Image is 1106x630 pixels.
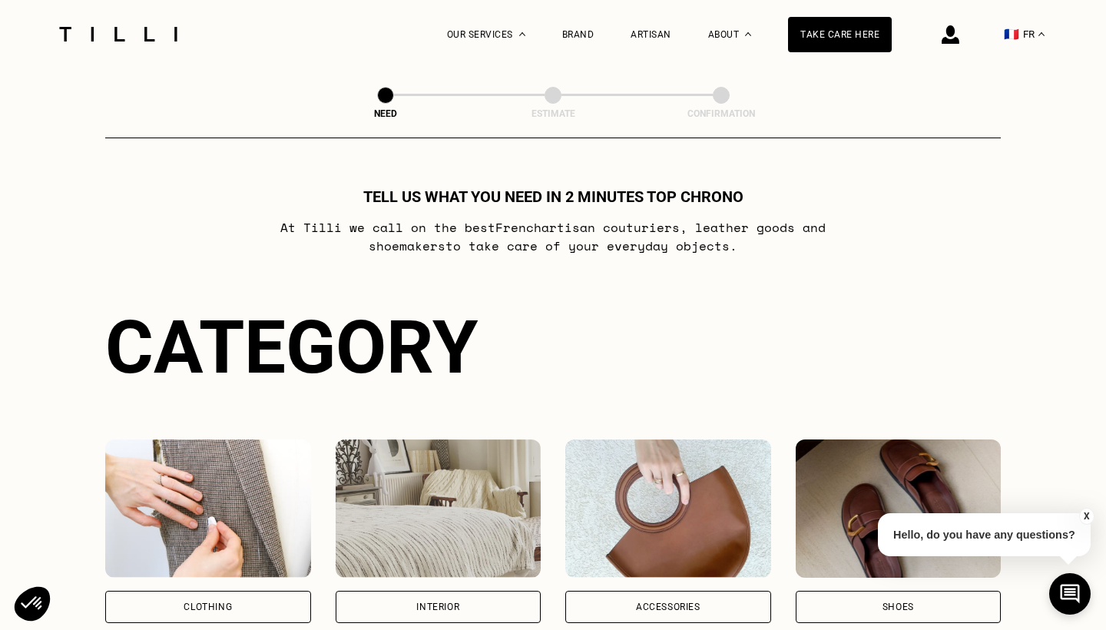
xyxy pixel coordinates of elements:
img: Drop-down menu [519,32,525,36]
a: Brand [562,29,594,40]
p: At Tilli we call on the best French artisan couturiers , leather goods and shoemakers to take car... [249,218,858,255]
img: Interior [336,439,541,578]
div: Estimate [476,108,630,119]
div: Interior [416,602,459,612]
span: 🇫🇷 [1004,27,1019,41]
div: accessories [636,602,700,612]
a: ARTISAN [631,29,671,40]
a: TAKE CARE HERE [788,17,892,52]
img: accessories [565,439,771,578]
img: shoes [796,439,1002,578]
div: CLOTHING [184,602,232,612]
h1: TELL US WHAT YOU NEED IN 2 MINUTES TOP CHRONO [363,187,743,206]
div: shoes [882,602,914,612]
div: Confirmation [644,108,798,119]
img: About drop-down menu [745,32,751,36]
div: Category [105,304,1001,390]
img: Logo of the Tilli seamstress service [54,27,183,41]
img: CLOTHING [105,439,311,578]
img: login icon [942,25,959,44]
div: NEED [309,108,462,119]
button: X [1079,508,1094,525]
img: drop-down menu [1038,32,1045,36]
p: Hello, do you have any questions? [878,513,1091,556]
